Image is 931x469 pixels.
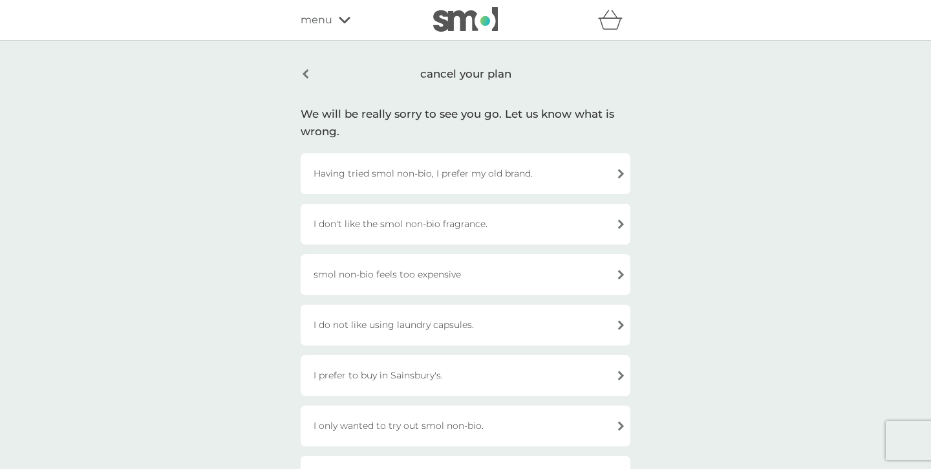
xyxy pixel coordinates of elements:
[301,153,630,194] div: Having tried smol non-bio, I prefer my old brand.
[301,305,630,345] div: I do not like using laundry capsules.
[301,204,630,245] div: I don't like the smol non-bio fragrance.
[301,254,630,295] div: smol non-bio feels too expensive
[301,105,630,140] div: We will be really sorry to see you go. Let us know what is wrong.
[433,7,498,32] img: smol
[301,355,630,396] div: I prefer to buy in Sainsbury's.
[598,7,630,33] div: basket
[301,406,630,446] div: I only wanted to try out smol non-bio.
[301,59,630,89] div: cancel your plan
[301,12,332,28] span: menu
